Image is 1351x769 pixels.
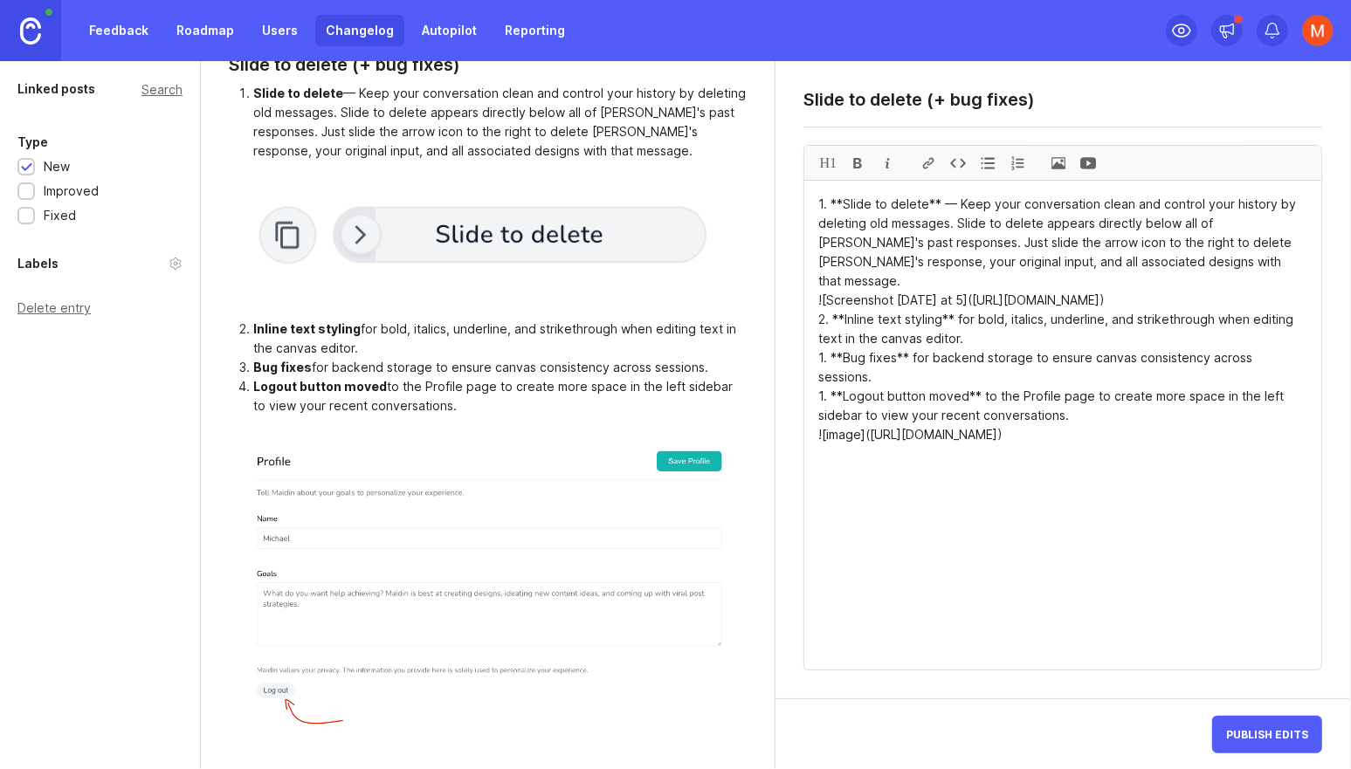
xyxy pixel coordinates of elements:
[253,321,361,336] div: Inline text styling
[315,15,404,46] a: Changelog
[253,377,748,415] li: to the Profile page to create more space in the left sidebar to view your recent conversations.
[252,15,308,46] a: Users
[494,15,576,46] a: Reporting
[253,84,748,161] li: — Keep your conversation clean and control your history by deleting old messages. Slide to delete...
[17,302,183,314] div: Delete entry
[803,89,1322,110] textarea: Slide to delete (+ bug fixes)
[229,174,748,306] img: Screenshot 2025-09-25 at 5
[253,360,312,374] div: Bug fixes
[44,206,76,225] div: Fixed
[44,182,99,201] div: Improved
[1302,15,1334,46] img: Michael Dreger
[17,253,59,274] div: Labels
[166,15,245,46] a: Roadmap
[253,358,748,377] li: for backend storage to ensure canvas consistency across sessions.
[141,85,183,94] div: Search
[253,86,343,100] div: Slide to delete
[229,52,460,77] a: Slide to delete (+ bug fixes)
[17,132,48,153] div: Type
[253,319,748,358] li: for bold, italics, underline, and strikethrough when editing text in the canvas editor.
[44,157,70,176] div: New
[253,379,387,394] div: Logout button moved
[17,79,95,100] div: Linked posts
[79,15,159,46] a: Feedback
[804,181,1321,669] textarea: 1. **Slide to delete** — Keep your conversation clean and control your history by deleting old me...
[1212,716,1322,753] button: Publish Edits
[813,146,843,180] div: H1
[411,15,487,46] a: Autopilot
[20,17,41,45] img: Canny Home
[1226,728,1308,741] span: Publish Edits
